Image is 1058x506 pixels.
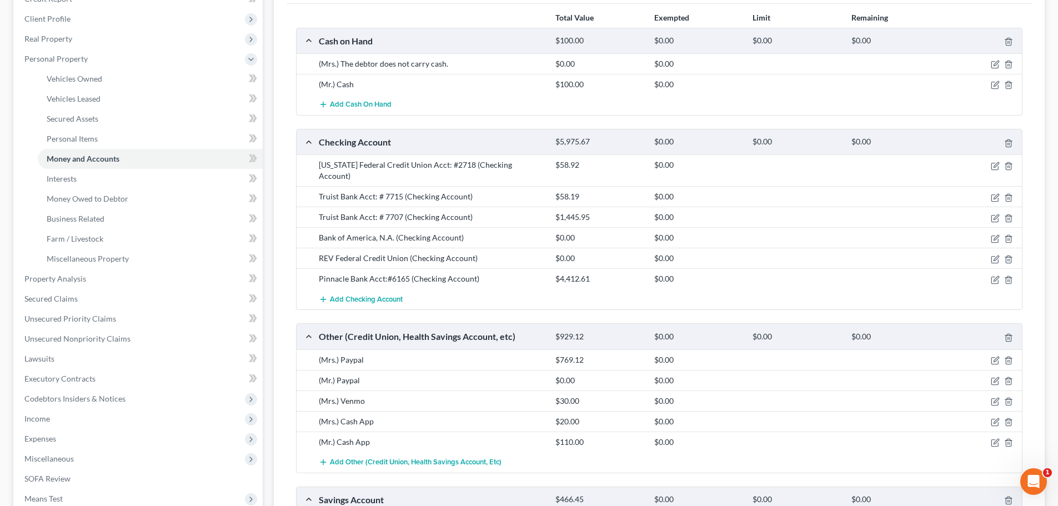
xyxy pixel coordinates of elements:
strong: Remaining [851,13,888,22]
span: Money and Accounts [47,154,119,163]
div: Truist Bank Acct: # 7715 (Checking Account) [313,191,550,202]
div: $0.00 [649,253,747,264]
div: $0.00 [649,191,747,202]
a: Farm / Livestock [38,229,263,249]
div: (Mrs.) Paypal [313,354,550,365]
span: Personal Property [24,54,88,63]
div: (Mr.) Cash App [313,437,550,448]
div: $0.00 [649,232,747,243]
div: $769.12 [550,354,648,365]
a: Money and Accounts [38,149,263,169]
div: $0.00 [649,273,747,284]
div: $100.00 [550,79,648,90]
span: Money Owed to Debtor [47,194,128,203]
span: 1 [1043,468,1052,477]
span: Executory Contracts [24,374,96,383]
strong: Limit [753,13,770,22]
span: Income [24,414,50,423]
a: Vehicles Leased [38,89,263,109]
a: Unsecured Priority Claims [16,309,263,329]
div: $0.00 [747,494,845,505]
button: Add Checking Account [319,289,403,309]
span: Add Cash on Hand [330,101,392,109]
a: Executory Contracts [16,369,263,389]
span: Property Analysis [24,274,86,283]
div: $0.00 [550,58,648,69]
a: Secured Assets [38,109,263,129]
div: $0.00 [649,159,747,171]
span: Lawsuits [24,354,54,363]
div: $0.00 [747,36,845,46]
span: Business Related [47,214,104,223]
div: $0.00 [649,416,747,427]
div: $30.00 [550,395,648,407]
div: Cash on Hand [313,35,550,47]
div: (Mrs.) The debtor does not carry cash. [313,58,550,69]
span: Miscellaneous [24,454,74,463]
a: Interests [38,169,263,189]
div: $0.00 [649,212,747,223]
div: Savings Account [313,494,550,505]
div: $0.00 [846,494,944,505]
a: Lawsuits [16,349,263,369]
div: (Mr.) Paypal [313,375,550,386]
span: Secured Claims [24,294,78,303]
a: Vehicles Owned [38,69,263,89]
span: Means Test [24,494,63,503]
div: $58.19 [550,191,648,202]
span: Client Profile [24,14,71,23]
span: Farm / Livestock [47,234,103,243]
div: (Mrs.) Venmo [313,395,550,407]
strong: Total Value [555,13,594,22]
div: Checking Account [313,136,550,148]
div: Pinnacle Bank Acct:#6165 (Checking Account) [313,273,550,284]
strong: Exempted [654,13,689,22]
span: Secured Assets [47,114,98,123]
div: $1,445.95 [550,212,648,223]
span: Expenses [24,434,56,443]
div: Other (Credit Union, Health Savings Account, etc) [313,330,550,342]
div: $466.45 [550,494,648,505]
button: Add Other (Credit Union, Health Savings Account, etc) [319,452,502,473]
div: $0.00 [550,375,648,386]
div: Bank of America, N.A. (Checking Account) [313,232,550,243]
div: Truist Bank Acct: # 7707 (Checking Account) [313,212,550,223]
div: $0.00 [649,395,747,407]
div: $0.00 [649,36,747,46]
div: $5,975.67 [550,137,648,147]
div: $0.00 [550,253,648,264]
a: Money Owed to Debtor [38,189,263,209]
div: (Mr.) Cash [313,79,550,90]
a: Miscellaneous Property [38,249,263,269]
div: $0.00 [550,232,648,243]
div: $0.00 [747,137,845,147]
div: $929.12 [550,332,648,342]
div: $0.00 [747,332,845,342]
span: Unsecured Priority Claims [24,314,116,323]
a: Personal Items [38,129,263,149]
a: Secured Claims [16,289,263,309]
span: Unsecured Nonpriority Claims [24,334,131,343]
span: Interests [47,174,77,183]
a: Property Analysis [16,269,263,289]
span: Vehicles Leased [47,94,101,103]
button: Add Cash on Hand [319,94,392,115]
div: $0.00 [846,332,944,342]
div: $0.00 [649,332,747,342]
span: Add Other (Credit Union, Health Savings Account, etc) [330,458,502,467]
div: $0.00 [649,137,747,147]
div: $0.00 [649,354,747,365]
span: Add Checking Account [330,295,403,304]
div: $0.00 [649,437,747,448]
span: Miscellaneous Property [47,254,129,263]
iframe: Intercom live chat [1020,468,1047,495]
span: SOFA Review [24,474,71,483]
div: $58.92 [550,159,648,171]
div: $20.00 [550,416,648,427]
div: $4,412.61 [550,273,648,284]
span: Codebtors Insiders & Notices [24,394,126,403]
a: Unsecured Nonpriority Claims [16,329,263,349]
div: $0.00 [649,79,747,90]
div: (Mrs.) Cash App [313,416,550,427]
div: $110.00 [550,437,648,448]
